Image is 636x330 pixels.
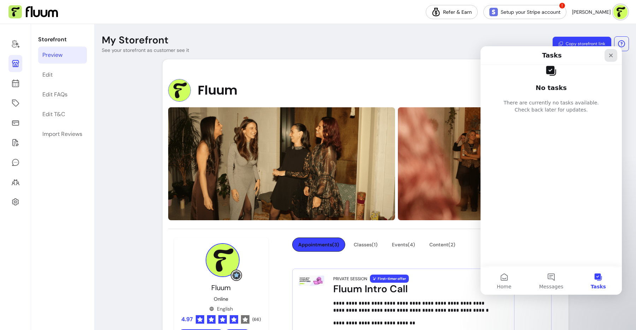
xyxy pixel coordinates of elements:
[8,55,22,72] a: Storefront
[559,2,566,9] span: !
[481,46,622,295] iframe: Intercom live chat
[298,275,325,287] img: Fluum Intro Call
[8,193,22,210] a: Settings
[232,271,241,280] img: Grow
[572,8,611,16] span: [PERSON_NAME]
[348,238,383,252] button: Classes(1)
[198,83,237,97] span: Fluum
[8,5,58,19] img: Fluum Logo
[38,47,87,64] a: Preview
[424,238,461,252] button: Content(2)
[8,114,22,131] a: Sales
[333,283,494,295] div: Fluum Intro Call
[8,35,22,52] a: Home
[572,5,628,19] button: avatar[PERSON_NAME]
[489,8,498,16] img: Stripe Icon
[38,86,87,103] a: Edit FAQs
[8,174,22,191] a: Clients
[426,5,478,19] a: Refer & Earn
[38,126,87,143] a: Import Reviews
[397,107,624,220] img: https://d22cr2pskkweo8.cloudfront.net/bebc8608-c9bb-47e6-9180-4ba40991fc76
[8,75,22,92] a: Calendar
[42,110,65,119] div: Edit T&C
[214,295,228,302] p: Online
[483,5,566,19] a: Setup your Stripe account
[333,276,367,282] div: Private Session
[168,79,191,102] img: Provider image
[386,238,421,252] button: Events(4)
[42,51,63,59] div: Preview
[206,243,240,277] img: Provider image
[209,305,233,312] div: English
[8,134,22,151] a: Forms
[38,66,87,83] a: Edit
[8,95,22,112] a: Offerings
[42,130,82,138] div: Import Reviews
[168,107,395,220] img: https://d22cr2pskkweo8.cloudfront.net/7da0f95d-a9ed-4b41-b915-5433de84e032
[613,5,628,19] img: avatar
[38,106,87,123] a: Edit T&C
[292,238,345,252] button: Appointments(3)
[38,35,87,44] p: Storefront
[553,37,611,51] button: Copy storefront link
[42,71,53,79] div: Edit
[102,47,189,54] p: See your storefront as customer see it
[102,34,169,47] p: My Storefront
[8,154,22,171] a: My Messages
[181,315,193,324] span: 4.97
[252,317,261,322] span: ( 66 )
[370,275,409,283] span: First-timer offer
[42,90,67,99] div: Edit FAQs
[211,283,231,292] span: Fluum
